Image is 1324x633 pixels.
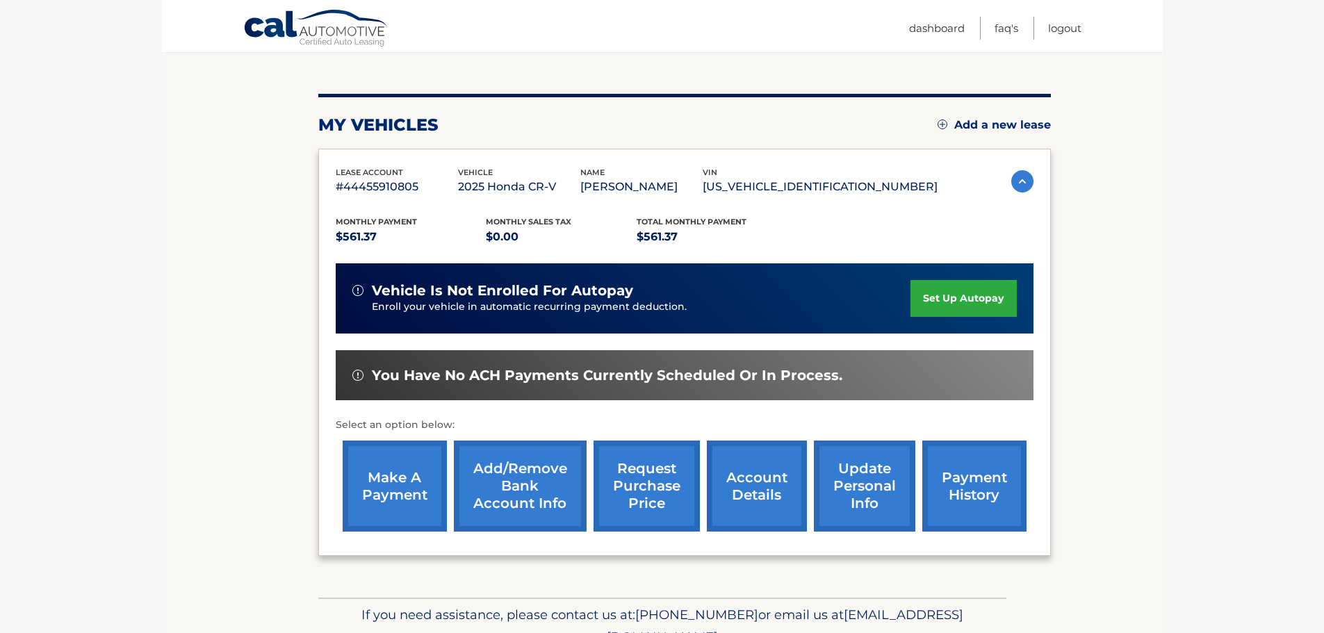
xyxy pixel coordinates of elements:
[637,227,787,247] p: $561.37
[1048,17,1081,40] a: Logout
[454,441,587,532] a: Add/Remove bank account info
[922,441,1027,532] a: payment history
[995,17,1018,40] a: FAQ's
[486,217,571,227] span: Monthly sales Tax
[318,115,439,135] h2: my vehicles
[910,280,1016,317] a: set up autopay
[336,227,487,247] p: $561.37
[336,417,1033,434] p: Select an option below:
[458,167,493,177] span: vehicle
[372,367,842,384] span: You have no ACH payments currently scheduled or in process.
[938,120,947,129] img: add.svg
[594,441,700,532] a: request purchase price
[243,9,389,49] a: Cal Automotive
[372,299,911,315] p: Enroll your vehicle in automatic recurring payment deduction.
[336,167,403,177] span: lease account
[814,441,915,532] a: update personal info
[637,217,746,227] span: Total Monthly Payment
[938,118,1051,132] a: Add a new lease
[486,227,637,247] p: $0.00
[909,17,965,40] a: Dashboard
[580,167,605,177] span: name
[336,177,458,197] p: #44455910805
[352,370,363,381] img: alert-white.svg
[352,285,363,296] img: alert-white.svg
[580,177,703,197] p: [PERSON_NAME]
[336,217,417,227] span: Monthly Payment
[343,441,447,532] a: make a payment
[703,167,717,177] span: vin
[703,177,938,197] p: [US_VEHICLE_IDENTIFICATION_NUMBER]
[458,177,580,197] p: 2025 Honda CR-V
[1011,170,1033,192] img: accordion-active.svg
[635,607,758,623] span: [PHONE_NUMBER]
[372,282,633,299] span: vehicle is not enrolled for autopay
[707,441,807,532] a: account details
